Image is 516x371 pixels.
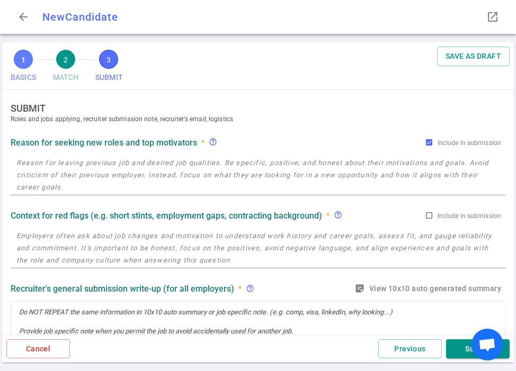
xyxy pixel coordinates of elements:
span: New Candidate [42,11,118,23]
span: Include in submission [438,139,501,147]
strong: Reason for seeking new roles and top motivators [11,138,197,148]
span: 1 [14,50,33,69]
span: MATCH [53,69,78,86]
button: Open LinkedIn as a popup [482,6,503,28]
i: help_outline [209,138,217,146]
div: Open chat [471,329,503,360]
div: Reason for leaving previous job and desired job qualities. Be specific, positive, and honest abou... [209,138,217,148]
span: 2 [56,50,75,69]
button: Previous [378,339,442,359]
strong: Context for red flags (e.g. short stints, employment gaps, contracting background) [11,211,322,221]
span: arrow_back [17,11,30,23]
div: Employers often ask about job changes and motivation to understand work history and career goals,... [334,211,346,221]
button: Go back [13,6,34,28]
span: help_outline [334,211,342,219]
button: Submit [446,339,510,359]
span: BASICS [11,69,36,86]
button: Cancel [6,339,70,359]
button: 2MATCH [49,47,83,89]
button: sticky_note_2View 10x10 auto generated summary [352,279,505,298]
span: Roles and jobs applying, recruiter submission note, recruiter's email, logistics [11,114,514,124]
button: 3SUBMIT [91,47,127,89]
span: 3 [99,50,118,69]
span: help_outline [246,284,254,293]
span: Include in submission [438,212,501,220]
button: SAVE AS DRAFT [437,47,510,66]
span: launch [486,11,499,23]
i: sticky_note_2 [354,283,365,294]
strong: Recruiter's general submission write-up (for all employers) [11,284,234,294]
button: 1BASICS [6,47,40,89]
strong: SUBMIT [11,103,514,114]
span: SUBMIT [95,69,122,86]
